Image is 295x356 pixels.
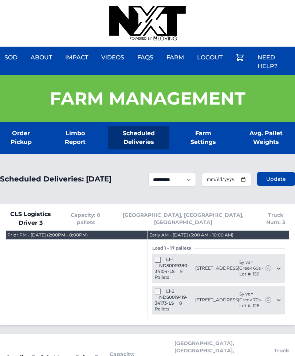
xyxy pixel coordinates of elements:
[193,49,227,66] a: Logout
[108,126,169,149] a: Scheduled Deliveries
[155,294,188,306] span: NDS0019419-34173-LS
[61,49,93,66] a: Impact
[155,269,182,280] span: 9 Pallets
[162,49,188,66] a: Farm
[67,211,104,226] span: Capacity: 0 pallets
[149,232,233,238] div: Early AM - [DATE] (5:00 AM - 10:00 AM)
[155,300,182,312] span: 8 Pallets
[152,245,194,251] span: Load 1 - 17 pallets
[166,257,173,262] span: L1-1
[266,175,286,183] span: Update
[181,126,225,149] a: Farm Settings
[195,265,239,271] span: [STREET_ADDRESS]
[155,263,189,274] span: NDS0019380-34104-LS
[166,288,174,294] span: L1-2
[133,49,158,66] a: FAQs
[50,90,245,107] h1: Farm Management
[97,49,129,66] a: Videos
[263,211,289,226] span: Truck Num: 3
[6,210,56,227] span: CLS Logistics Driver 3
[239,259,265,277] span: Sylvan Creek 60s - Lot #: 159
[54,126,97,149] a: Limbo Report
[237,126,295,149] a: Avg. Pallet Weights
[257,172,295,186] button: Update
[109,6,186,41] img: nextdaysod.com Logo
[195,297,239,303] span: [STREET_ADDRESS]
[239,291,265,309] span: Sylvan Creek 70s - Lot #: 126
[7,232,88,238] div: Prior PM - [DATE] (2:00PM - 8:00PM)
[253,49,295,75] a: Need Help?
[116,211,251,226] span: [GEOGRAPHIC_DATA], [GEOGRAPHIC_DATA], [GEOGRAPHIC_DATA]
[26,49,56,66] a: About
